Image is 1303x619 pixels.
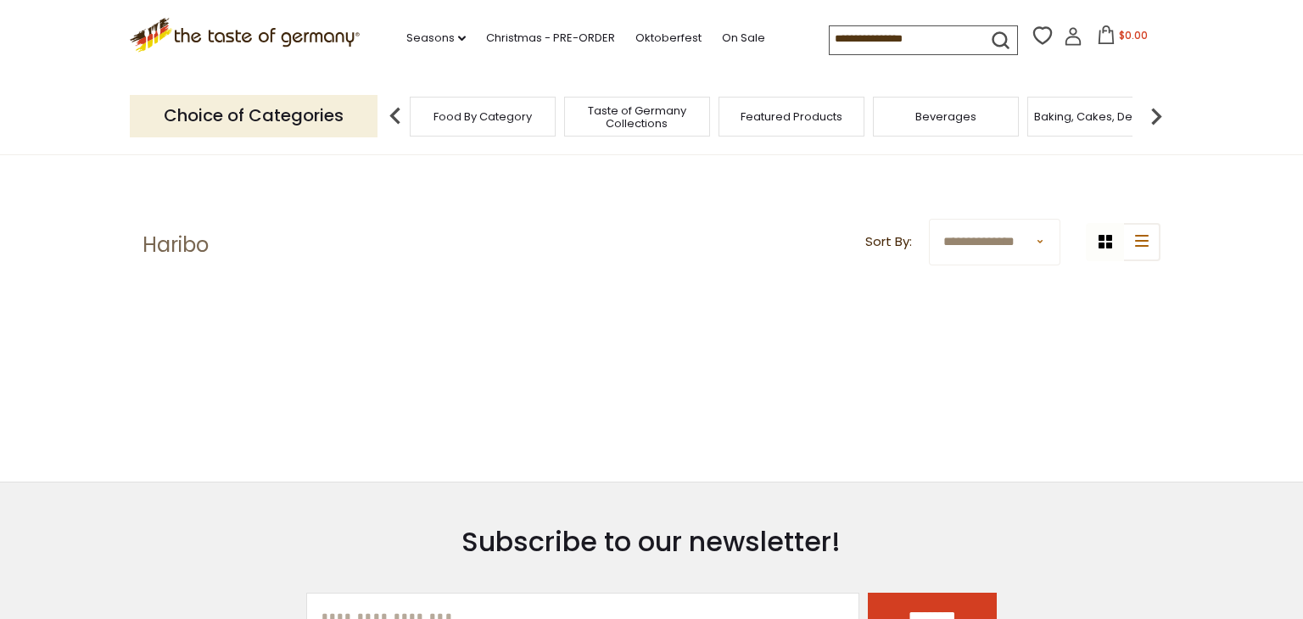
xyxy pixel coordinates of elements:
[741,110,842,123] a: Featured Products
[130,95,377,137] p: Choice of Categories
[722,29,765,47] a: On Sale
[433,110,532,123] a: Food By Category
[1034,110,1166,123] a: Baking, Cakes, Desserts
[1086,25,1158,51] button: $0.00
[306,525,998,559] h3: Subscribe to our newsletter!
[378,99,412,133] img: previous arrow
[865,231,912,253] label: Sort By:
[406,29,466,47] a: Seasons
[1139,99,1173,133] img: next arrow
[1119,28,1148,42] span: $0.00
[635,29,702,47] a: Oktoberfest
[143,232,209,258] h1: Haribo
[486,29,615,47] a: Christmas - PRE-ORDER
[915,110,976,123] a: Beverages
[569,104,705,130] a: Taste of Germany Collections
